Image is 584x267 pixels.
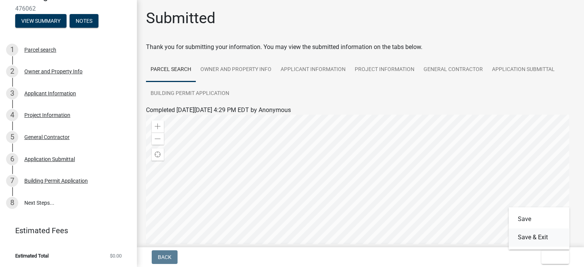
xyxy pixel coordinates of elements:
wm-modal-confirm: Notes [70,18,98,24]
div: 5 [6,131,18,143]
div: Zoom in [152,120,164,133]
span: 476062 [15,5,122,12]
div: 2 [6,65,18,77]
a: Parcel search [146,58,196,82]
button: Notes [70,14,98,28]
button: Exit [541,250,569,264]
span: Estimated Total [15,253,49,258]
a: Applicant Information [276,58,350,82]
div: 4 [6,109,18,121]
a: General Contractor [419,58,487,82]
button: View Summary [15,14,67,28]
h1: Submitted [146,9,216,27]
div: Thank you for submitting your information. You may view the submitted information on the tabs below. [146,43,575,52]
a: Building Permit Application [146,82,234,106]
a: Project Information [350,58,419,82]
div: 3 [6,87,18,100]
div: 7 [6,175,18,187]
button: Save & Exit [509,228,570,246]
div: Applicant Information [24,91,76,96]
span: $0.00 [110,253,122,258]
wm-modal-confirm: Summary [15,18,67,24]
div: Owner and Property Info [24,69,83,74]
div: 6 [6,153,18,165]
a: Application Submittal [487,58,559,82]
div: 8 [6,197,18,209]
div: Project Information [24,112,70,118]
button: Back [152,250,178,264]
div: Find my location [152,149,164,161]
a: Estimated Fees [6,223,125,238]
div: General Contractor [24,134,70,140]
button: Save [509,210,570,228]
div: Exit [509,207,570,250]
span: Back [158,254,171,260]
div: Application Submittal [24,156,75,162]
div: Parcel search [24,47,56,52]
div: Zoom out [152,133,164,145]
a: Owner and Property Info [196,58,276,82]
div: 1 [6,44,18,56]
span: Exit [547,254,559,260]
div: Building Permit Application [24,178,88,183]
span: Completed [DATE][DATE] 4:29 PM EDT by Anonymous [146,106,291,114]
